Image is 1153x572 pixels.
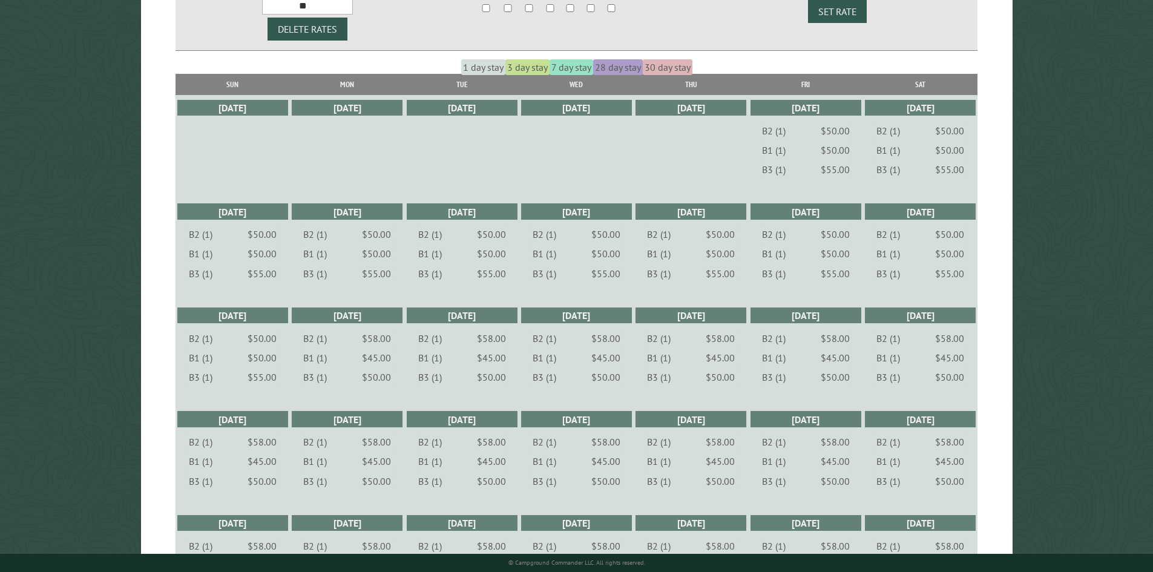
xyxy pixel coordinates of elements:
[303,475,327,487] dt: B3 (1)
[418,332,442,344] dt: B2 (1)
[418,371,442,383] dt: B3 (1)
[248,248,277,260] dd: $50.00
[189,352,212,364] dt: B1 (1)
[248,268,277,280] dd: $55.00
[762,455,786,467] dt: B1 (1)
[935,436,964,448] dd: $58.00
[647,475,671,487] dt: B3 (1)
[477,475,506,487] dd: $50.00
[876,144,900,156] dt: B1 (1)
[407,307,517,323] div: [DATE]
[821,436,850,448] dd: $58.00
[362,268,391,280] dd: $55.00
[821,371,850,383] dd: $50.00
[404,74,519,95] th: Tue
[647,332,671,344] dt: B2 (1)
[935,455,964,467] dd: $45.00
[821,268,850,280] dd: $55.00
[706,455,735,467] dd: $45.00
[521,515,632,531] div: [DATE]
[418,455,442,467] dt: B1 (1)
[268,18,347,41] button: DELETE RATES
[303,540,327,552] dt: B2 (1)
[876,248,900,260] dt: B1 (1)
[303,248,327,260] dt: B1 (1)
[477,268,506,280] dd: $55.00
[935,540,964,552] dd: $58.00
[418,352,442,364] dt: B1 (1)
[863,74,977,95] th: Sat
[591,475,620,487] dd: $50.00
[177,100,288,116] div: [DATE]
[762,268,786,280] dt: B3 (1)
[521,411,632,427] div: [DATE]
[762,540,786,552] dt: B2 (1)
[821,540,850,552] dd: $58.00
[533,332,556,344] dt: B2 (1)
[362,455,391,467] dd: $45.00
[477,371,506,383] dd: $50.00
[533,248,556,260] dt: B1 (1)
[508,559,645,567] small: © Campground Commander LLC. All rights reserved.
[533,228,556,240] dt: B2 (1)
[303,455,327,467] dt: B1 (1)
[821,455,850,467] dd: $45.00
[505,59,550,75] span: 3 day stay
[876,475,900,487] dt: B3 (1)
[821,352,850,364] dd: $45.00
[935,228,964,240] dd: $50.00
[292,203,402,219] div: [DATE]
[292,100,402,116] div: [DATE]
[248,371,277,383] dd: $55.00
[706,248,735,260] dd: $50.00
[176,74,290,95] th: Sun
[189,475,212,487] dt: B3 (1)
[647,228,671,240] dt: B2 (1)
[189,228,212,240] dt: B2 (1)
[521,100,632,116] div: [DATE]
[762,248,786,260] dt: B1 (1)
[636,203,746,219] div: [DATE]
[248,352,277,364] dd: $50.00
[706,540,735,552] dd: $58.00
[407,411,517,427] div: [DATE]
[418,540,442,552] dt: B2 (1)
[647,268,671,280] dt: B3 (1)
[706,475,735,487] dd: $50.00
[477,455,506,467] dd: $45.00
[189,540,212,552] dt: B2 (1)
[591,332,620,344] dd: $58.00
[189,248,212,260] dt: B1 (1)
[821,332,850,344] dd: $58.00
[706,352,735,364] dd: $45.00
[407,100,517,116] div: [DATE]
[591,248,620,260] dd: $50.00
[647,540,671,552] dt: B2 (1)
[248,540,277,552] dd: $58.00
[636,411,746,427] div: [DATE]
[248,332,277,344] dd: $50.00
[292,307,402,323] div: [DATE]
[865,100,976,116] div: [DATE]
[647,436,671,448] dt: B2 (1)
[643,59,692,75] span: 30 day stay
[865,515,976,531] div: [DATE]
[821,125,850,137] dd: $50.00
[751,307,861,323] div: [DATE]
[362,352,391,364] dd: $45.00
[550,59,593,75] span: 7 day stay
[533,455,556,467] dt: B1 (1)
[533,268,556,280] dt: B3 (1)
[591,371,620,383] dd: $50.00
[647,352,671,364] dt: B1 (1)
[647,248,671,260] dt: B1 (1)
[591,228,620,240] dd: $50.00
[751,100,861,116] div: [DATE]
[362,540,391,552] dd: $58.00
[477,436,506,448] dd: $58.00
[477,332,506,344] dd: $58.00
[303,352,327,364] dt: B1 (1)
[751,515,861,531] div: [DATE]
[362,371,391,383] dd: $50.00
[418,475,442,487] dt: B3 (1)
